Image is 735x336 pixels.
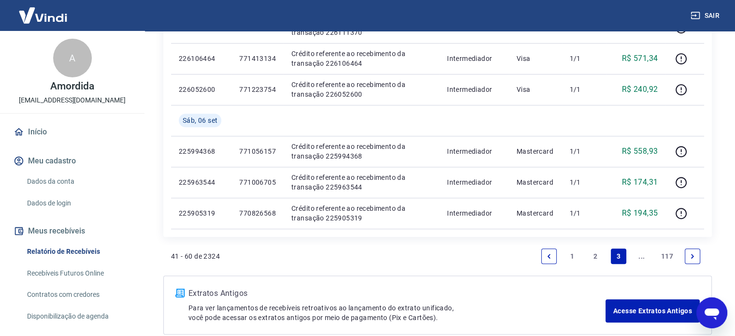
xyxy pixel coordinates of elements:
button: Sair [689,7,723,25]
p: R$ 240,92 [622,84,658,95]
ul: Pagination [537,245,704,268]
img: ícone [175,289,185,297]
p: Visa [517,85,554,94]
p: 41 - 60 de 2324 [171,251,220,261]
a: Início [12,121,133,143]
a: Page 1 [564,248,580,264]
span: Sáb, 06 set [183,116,217,125]
p: Intermediador [447,208,501,218]
p: 225994368 [179,146,224,156]
p: 1/1 [570,177,598,187]
p: Intermediador [447,146,501,156]
p: Intermediador [447,177,501,187]
p: R$ 571,34 [622,53,658,64]
p: Mastercard [517,208,554,218]
img: Vindi [12,0,74,30]
p: 1/1 [570,85,598,94]
p: Mastercard [517,146,554,156]
p: 1/1 [570,54,598,63]
p: 226106464 [179,54,224,63]
a: Acesse Extratos Antigos [605,299,700,322]
p: Mastercard [517,177,554,187]
p: 225905319 [179,208,224,218]
p: Visa [517,54,554,63]
p: Crédito referente ao recebimento da transação 225905319 [291,204,432,223]
a: Recebíveis Futuros Online [23,263,133,283]
p: Crédito referente ao recebimento da transação 225994368 [291,142,432,161]
a: Contratos com credores [23,285,133,305]
p: 1/1 [570,208,598,218]
p: Crédito referente ao recebimento da transação 226052600 [291,80,432,99]
a: Page 3 is your current page [611,248,626,264]
p: 225963544 [179,177,224,187]
a: Dados da conta [23,172,133,191]
p: Crédito referente ao recebimento da transação 226106464 [291,49,432,68]
p: 771413134 [239,54,276,63]
button: Meu cadastro [12,150,133,172]
p: R$ 174,31 [622,176,658,188]
div: A [53,39,92,77]
p: 771223754 [239,85,276,94]
a: Previous page [541,248,557,264]
p: Intermediador [447,85,501,94]
a: Page 117 [657,248,677,264]
button: Meus recebíveis [12,220,133,242]
p: 1/1 [570,146,598,156]
a: Dados de login [23,193,133,213]
p: Intermediador [447,54,501,63]
a: Jump forward [634,248,649,264]
p: [EMAIL_ADDRESS][DOMAIN_NAME] [19,95,126,105]
a: Page 2 [588,248,603,264]
p: Amordida [50,81,94,91]
p: Crédito referente ao recebimento da transação 225963544 [291,173,432,192]
p: R$ 558,93 [622,146,658,157]
p: 770826568 [239,208,276,218]
p: Extratos Antigos [188,288,605,299]
a: Next page [685,248,700,264]
p: Para ver lançamentos de recebíveis retroativos ao lançamento do extrato unificado, você pode aces... [188,303,605,322]
p: 771006705 [239,177,276,187]
a: Relatório de Recebíveis [23,242,133,262]
p: 226052600 [179,85,224,94]
iframe: Botão para abrir a janela de mensagens [696,297,727,328]
p: R$ 194,35 [622,207,658,219]
p: 771056157 [239,146,276,156]
a: Disponibilização de agenda [23,307,133,326]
